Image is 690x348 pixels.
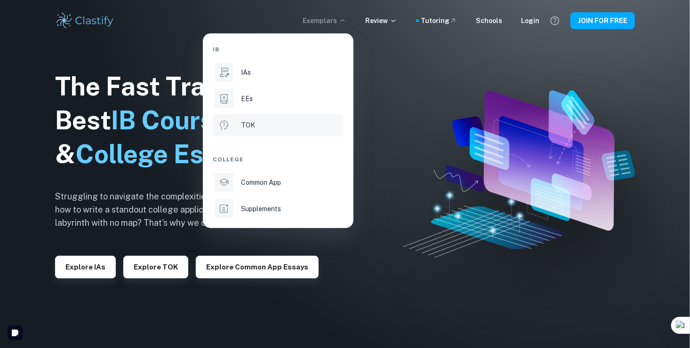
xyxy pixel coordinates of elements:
[213,171,344,194] a: Common App
[241,120,255,130] p: TOK
[213,198,344,220] a: Supplements
[213,114,344,136] a: TOK
[213,155,244,164] span: College
[241,204,281,214] p: Supplements
[241,177,281,188] p: Common App
[241,67,251,78] p: IAs
[213,61,344,84] a: IAs
[213,45,219,54] span: IB
[213,87,344,110] a: EEs
[241,94,253,104] p: EEs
